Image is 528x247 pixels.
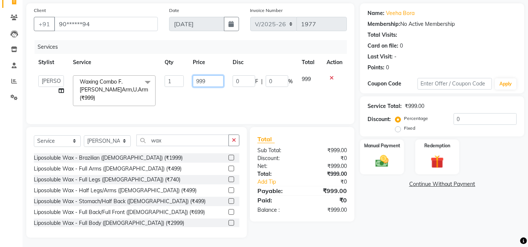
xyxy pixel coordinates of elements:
span: % [288,78,293,85]
div: ₹999.00 [302,147,353,154]
div: Discount: [368,115,391,123]
span: 999 [302,76,311,82]
div: ₹0 [302,196,353,205]
div: Liposoluble Wax - Full Legs ([DEMOGRAPHIC_DATA]) (₹740) [34,176,180,184]
input: Search by Name/Mobile/Email/Code [54,17,158,31]
img: _gift.svg [427,154,448,170]
div: Last Visit: [368,53,393,61]
img: _cash.svg [371,154,393,169]
label: Client [34,7,46,14]
label: Fixed [404,125,415,132]
span: F [255,78,258,85]
span: Total [257,135,275,143]
div: Net: [252,162,302,170]
a: Veeha Bora [386,9,415,17]
div: Total: [252,170,302,178]
div: Services [35,40,353,54]
div: Membership: [368,20,400,28]
div: - [394,53,396,61]
div: Points: [368,64,384,72]
th: Total [297,54,322,71]
a: x [95,94,98,101]
div: Payable: [252,186,302,195]
label: Redemption [424,142,450,149]
label: Percentage [404,115,428,122]
div: Card on file: [368,42,398,50]
div: No Active Membership [368,20,517,28]
div: Discount: [252,154,302,162]
div: 0 [400,42,403,50]
div: ₹999.00 [302,170,353,178]
div: ₹999.00 [302,206,353,214]
th: Action [322,54,347,71]
label: Manual Payment [364,142,400,149]
button: Apply [495,78,516,90]
div: Coupon Code [368,80,417,88]
div: Balance : [252,206,302,214]
span: Waxing Combo F.[PERSON_NAME]Arm,U.Arm (₹999) [80,78,148,101]
div: ₹0 [311,178,353,186]
div: Liposoluble Wax - Stomach/Half Back ([DEMOGRAPHIC_DATA]) (₹499) [34,198,206,205]
div: Paid: [252,196,302,205]
th: Service [68,54,160,71]
div: Liposoluble Wax - Full Back/Full Front ([DEMOGRAPHIC_DATA]) (₹699) [34,208,205,216]
div: Sub Total: [252,147,302,154]
th: Qty [160,54,188,71]
button: +91 [34,17,55,31]
input: Search or Scan [136,135,229,146]
div: Liposoluble Wax - Brazilian ([DEMOGRAPHIC_DATA]) (₹1999) [34,154,183,162]
div: Liposoluble Wax - Full Body ([DEMOGRAPHIC_DATA]) (₹2999) [34,219,184,227]
div: ₹999.00 [405,102,424,110]
a: Add Tip [252,178,310,186]
div: Liposoluble Wax - Full Arms ([DEMOGRAPHIC_DATA]) (₹499) [34,165,182,173]
div: ₹999.00 [302,162,353,170]
th: Price [188,54,228,71]
div: Total Visits: [368,31,397,39]
input: Enter Offer / Coupon Code [418,78,492,90]
div: Service Total: [368,102,402,110]
th: Stylist [34,54,68,71]
div: ₹999.00 [302,186,353,195]
div: Liposoluble Wax - Half Legs/Arms ([DEMOGRAPHIC_DATA]) (₹499) [34,187,197,195]
div: ₹0 [302,154,353,162]
a: Continue Without Payment [362,180,523,188]
label: Invoice Number [250,7,283,14]
div: Name: [368,9,384,17]
th: Disc [228,54,297,71]
span: | [261,78,263,85]
label: Date [169,7,179,14]
div: 0 [386,64,389,72]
